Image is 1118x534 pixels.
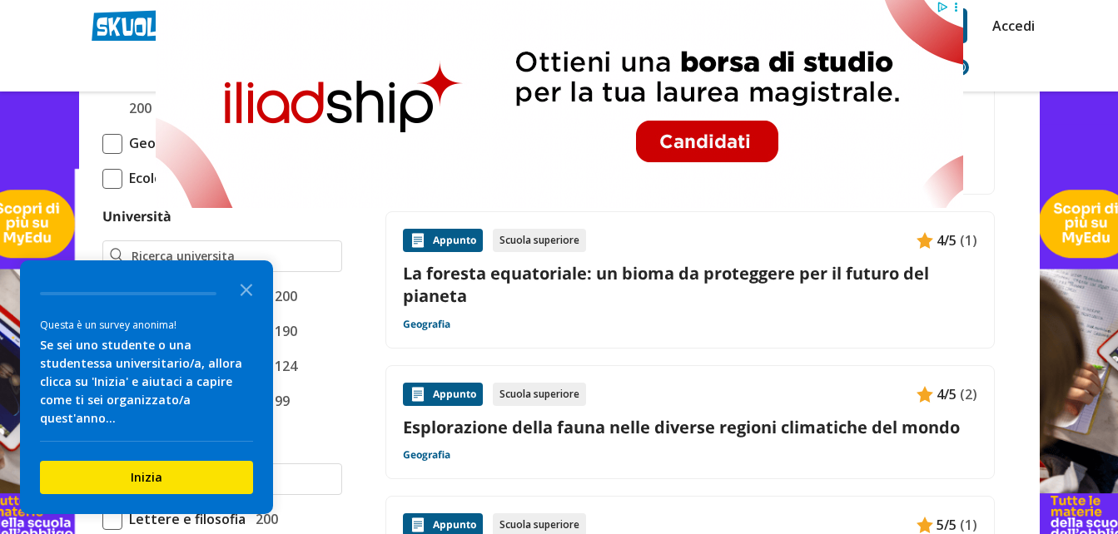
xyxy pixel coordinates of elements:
a: Geografia [403,318,450,331]
a: Esplorazione della fauna nelle diverse regioni climatiche del mondo [403,416,977,438]
span: Lettere e filosofia [122,508,246,530]
div: Scuola superiore [493,229,586,252]
span: 190 [268,320,297,342]
div: Appunto [403,229,483,252]
span: 4/5 [937,230,957,251]
img: Appunti contenuto [917,386,933,403]
span: (2) [960,383,977,405]
img: Appunti contenuto [410,232,426,249]
a: Geografia [403,448,450,462]
span: 99 [268,390,290,412]
div: Appunto [403,383,483,406]
img: Appunti contenuto [917,232,933,249]
span: 200 [249,508,278,530]
label: Università [102,207,171,225]
div: Questa è un survey anonima! [40,317,253,333]
input: Ricerca universita [132,248,334,265]
span: 200 [122,97,152,119]
a: Accedi [992,8,1027,43]
span: 4/5 [937,383,957,405]
div: Se sei uno studente o una studentessa universitario/a, allora clicca su 'Inizia' e aiutaci a capi... [40,336,253,428]
a: La foresta equatoriale: un bioma da proteggere per il futuro del pianeta [403,262,977,307]
img: Appunti contenuto [410,517,426,533]
span: 200 [268,285,297,307]
img: Appunti contenuto [410,386,426,403]
span: (1) [960,230,977,251]
span: Ecologia [122,167,181,189]
button: Close the survey [230,272,263,305]
span: Geografia per le Medie [122,132,277,154]
div: Survey [20,260,273,514]
span: 124 [268,355,297,377]
div: Scuola superiore [493,383,586,406]
button: Inizia [40,461,253,494]
img: Ricerca universita [110,248,126,265]
img: Appunti contenuto [917,517,933,533]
